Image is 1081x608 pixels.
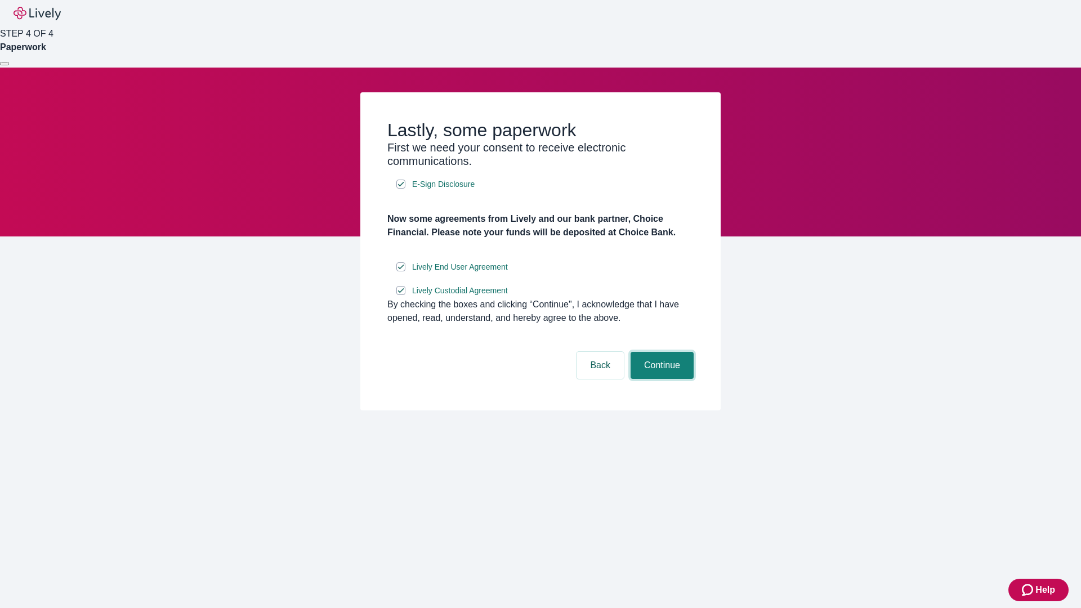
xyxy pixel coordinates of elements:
button: Zendesk support iconHelp [1008,579,1069,601]
span: Lively End User Agreement [412,261,508,273]
a: e-sign disclosure document [410,177,477,191]
div: By checking the boxes and clicking “Continue", I acknowledge that I have opened, read, understand... [387,298,694,325]
svg: Zendesk support icon [1022,583,1035,597]
a: e-sign disclosure document [410,284,510,298]
button: Back [577,352,624,379]
h4: Now some agreements from Lively and our bank partner, Choice Financial. Please note your funds wi... [387,212,694,239]
img: Lively [14,7,61,20]
button: Continue [631,352,694,379]
span: Lively Custodial Agreement [412,285,508,297]
h3: First we need your consent to receive electronic communications. [387,141,694,168]
span: Help [1035,583,1055,597]
a: e-sign disclosure document [410,260,510,274]
span: E-Sign Disclosure [412,178,475,190]
h2: Lastly, some paperwork [387,119,694,141]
